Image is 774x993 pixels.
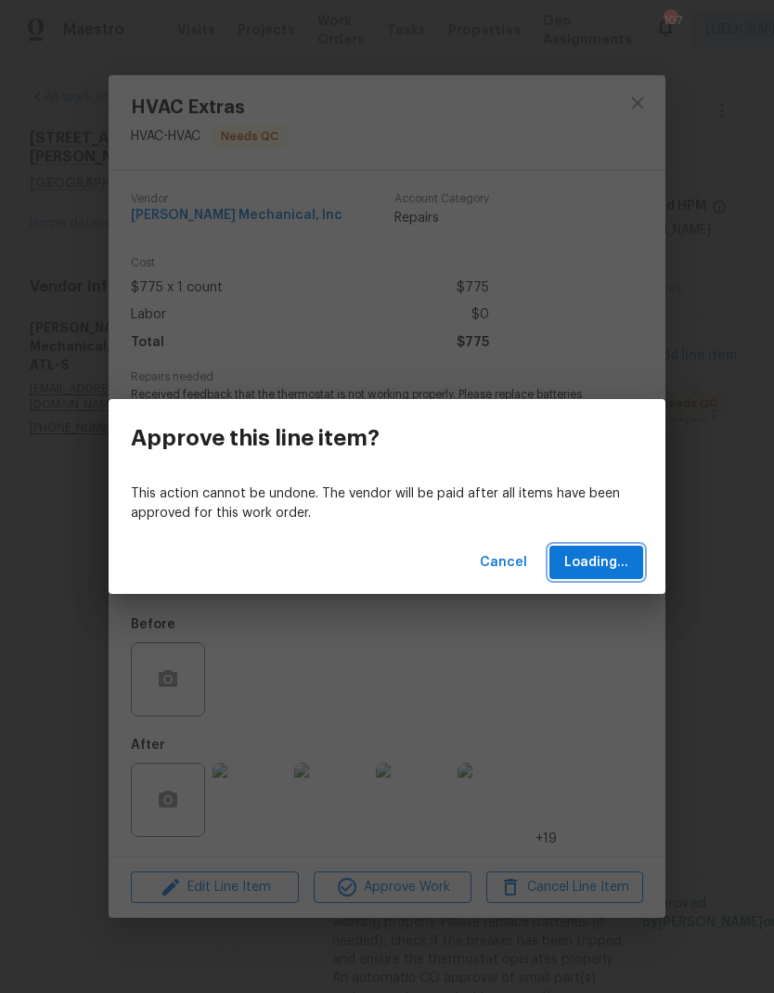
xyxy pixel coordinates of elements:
button: Cancel [472,546,535,580]
button: Loading... [549,546,643,580]
p: This action cannot be undone. The vendor will be paid after all items have been approved for this... [131,484,643,523]
span: Cancel [480,551,527,574]
h3: Approve this line item? [131,425,380,451]
span: Loading... [564,551,628,574]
